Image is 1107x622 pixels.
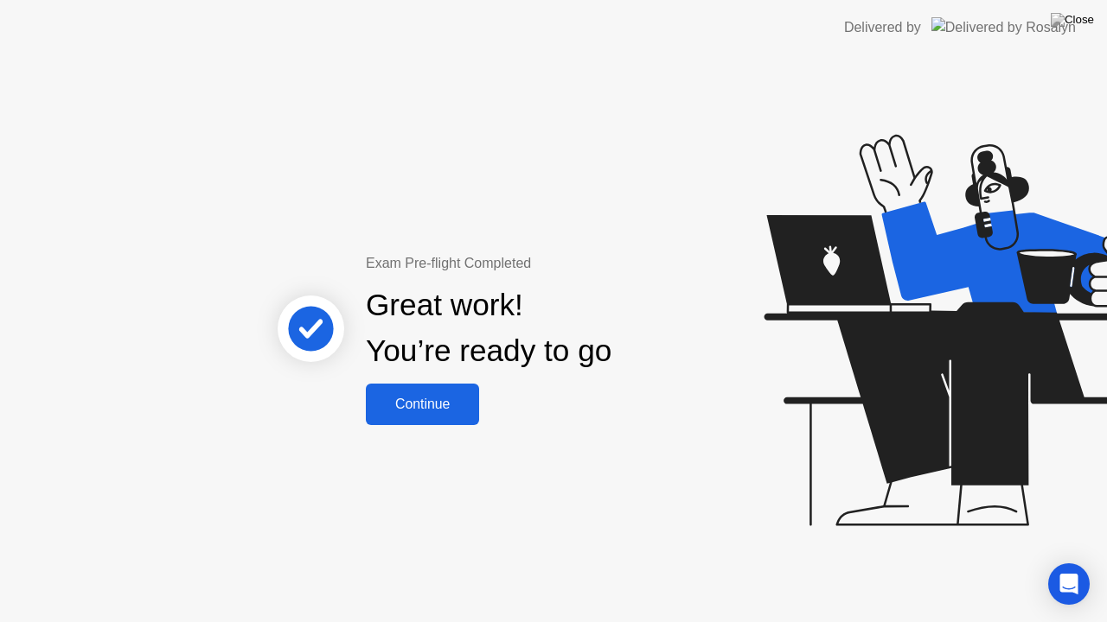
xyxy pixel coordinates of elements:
button: Continue [366,384,479,425]
img: Delivered by Rosalyn [931,17,1076,37]
div: Continue [371,397,474,412]
div: Great work! You’re ready to go [366,282,611,374]
div: Delivered by [844,17,921,38]
div: Exam Pre-flight Completed [366,253,723,274]
div: Open Intercom Messenger [1048,563,1090,605]
img: Close [1051,13,1094,27]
